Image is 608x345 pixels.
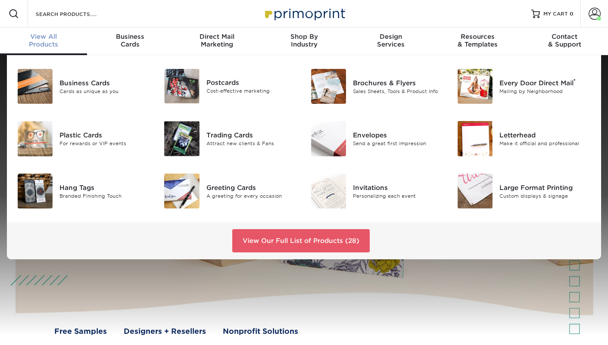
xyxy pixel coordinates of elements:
[17,118,151,159] a: Plastic Cards Plastic Cards For rewards or VIP events
[499,192,591,199] div: Custom displays & signage
[434,33,521,40] span: Resources
[458,121,493,156] img: Letterhead
[311,121,346,156] img: Envelopes
[261,4,347,23] img: Primoprint
[206,183,298,192] div: Greeting Cards
[353,131,444,140] div: Envelopes
[434,33,521,48] div: & Templates
[353,192,444,199] div: Personalizing each event
[499,183,591,192] div: Large Format Printing
[18,121,53,156] img: Plastic Cards
[174,33,261,40] span: Direct Mail
[353,183,444,192] div: Invitations
[458,69,493,104] img: Every Door Direct Mail
[164,118,297,159] a: Trading Cards Trading Cards Attract new clients & Fans
[164,170,297,212] a: Greeting Cards Greeting Cards A greeting for every occasion
[353,87,444,95] div: Sales Sheets, Tools & Product Info
[521,28,608,55] a: Contact& Support
[261,33,348,40] span: Shop By
[457,170,591,212] a: Large Format Printing Large Format Printing Custom displays & signage
[499,140,591,147] div: Make it official and professional
[18,174,53,208] img: Hang Tags
[521,33,608,48] div: & Support
[521,33,608,40] span: Contact
[499,78,591,87] div: Every Door Direct Mail
[59,131,151,140] div: Plastic Cards
[164,174,199,208] img: Greeting Cards
[574,78,576,84] sup: ®
[261,28,348,55] a: Shop ByIndustry
[59,140,151,147] div: For rewards or VIP events
[311,118,444,159] a: Envelopes Envelopes Send a great first impression
[347,28,434,55] a: DesignServices
[59,183,151,192] div: Hang Tags
[87,33,174,40] span: Business
[311,69,346,104] img: Brochures & Flyers
[206,131,298,140] div: Trading Cards
[206,78,298,87] div: Postcards
[261,33,348,48] div: Industry
[17,170,151,212] a: Hang Tags Hang Tags Branded Finishing Touch
[174,28,261,55] a: Direct MailMarketing
[35,9,119,19] input: SEARCH PRODUCTS.....
[543,10,568,18] span: MY CART
[206,192,298,199] div: A greeting for every occasion
[353,140,444,147] div: Send a great first impression
[206,140,298,147] div: Attract new clients & Fans
[434,28,521,55] a: Resources& Templates
[458,174,493,208] img: Large Format Printing
[499,87,591,95] div: Mailing by Neighborhood
[347,33,434,40] span: Design
[353,78,444,87] div: Brochures & Flyers
[347,33,434,48] div: Services
[232,229,370,252] a: View Our Full List of Products (28)
[311,65,444,107] a: Brochures & Flyers Brochures & Flyers Sales Sheets, Tools & Product Info
[59,78,151,87] div: Business Cards
[17,65,151,107] a: Business Cards Business Cards Cards as unique as you
[87,33,174,48] div: Cards
[164,65,297,107] a: Postcards Postcards Cost-effective marketing
[174,33,261,48] div: Marketing
[87,28,174,55] a: BusinessCards
[457,65,591,107] a: Every Door Direct Mail Every Door Direct Mail® Mailing by Neighborhood
[311,174,346,208] img: Invitations
[164,121,199,156] img: Trading Cards
[499,131,591,140] div: Letterhead
[59,87,151,95] div: Cards as unique as you
[164,69,199,103] img: Postcards
[18,69,53,104] img: Business Cards
[311,170,444,212] a: Invitations Invitations Personalizing each event
[59,192,151,199] div: Branded Finishing Touch
[206,87,298,95] div: Cost-effective marketing
[457,118,591,159] a: Letterhead Letterhead Make it official and professional
[570,11,574,17] span: 0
